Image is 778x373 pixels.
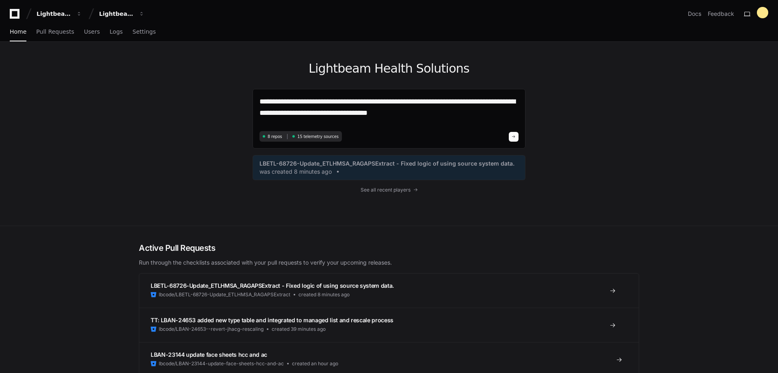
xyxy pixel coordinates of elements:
[151,317,393,323] span: TT: LBAN-24653 added new type table and integrated to managed list and rescale process
[10,23,26,41] a: Home
[259,168,332,176] span: was created 8 minutes ago
[253,61,525,76] h1: Lightbeam Health Solutions
[96,6,148,21] button: Lightbeam Health Solutions
[708,10,734,18] button: Feedback
[139,259,639,267] p: Run through the checklists associated with your pull requests to verify your upcoming releases.
[268,134,282,140] span: 8 repos
[688,10,701,18] a: Docs
[151,351,267,358] span: LBAN-23144 update face sheets hcc and ac
[110,23,123,41] a: Logs
[33,6,85,21] button: Lightbeam Health
[159,360,284,367] span: lbcode/LBAN-23144-update-face-sheets-hcc-and-ac
[151,282,394,289] span: LBETL-68726-Update_ETLHMSA_RAGAPSExtract - Fixed logic of using source system data.
[272,326,326,332] span: created 39 minutes ago
[36,29,74,34] span: Pull Requests
[292,360,338,367] span: created an hour ago
[132,23,156,41] a: Settings
[84,29,100,34] span: Users
[84,23,100,41] a: Users
[159,326,264,332] span: lbcode/LBAN-24653--revert-jhacg-rescaling
[139,274,639,308] a: LBETL-68726-Update_ETLHMSA_RAGAPSExtract - Fixed logic of using source system data.lbcode/LBETL-6...
[259,160,514,168] span: LBETL-68726-Update_ETLHMSA_RAGAPSExtract - Fixed logic of using source system data.
[361,187,411,193] span: See all recent players
[37,10,71,18] div: Lightbeam Health
[139,242,639,254] h2: Active Pull Requests
[110,29,123,34] span: Logs
[10,29,26,34] span: Home
[298,291,350,298] span: created 8 minutes ago
[297,134,338,140] span: 15 telemetry sources
[139,308,639,342] a: TT: LBAN-24653 added new type table and integrated to managed list and rescale processlbcode/LBAN...
[259,160,519,176] a: LBETL-68726-Update_ETLHMSA_RAGAPSExtract - Fixed logic of using source system data.was created 8 ...
[36,23,74,41] a: Pull Requests
[99,10,134,18] div: Lightbeam Health Solutions
[159,291,290,298] span: lbcode/LBETL-68726-Update_ETLHMSA_RAGAPSExtract
[253,187,525,193] a: See all recent players
[132,29,156,34] span: Settings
